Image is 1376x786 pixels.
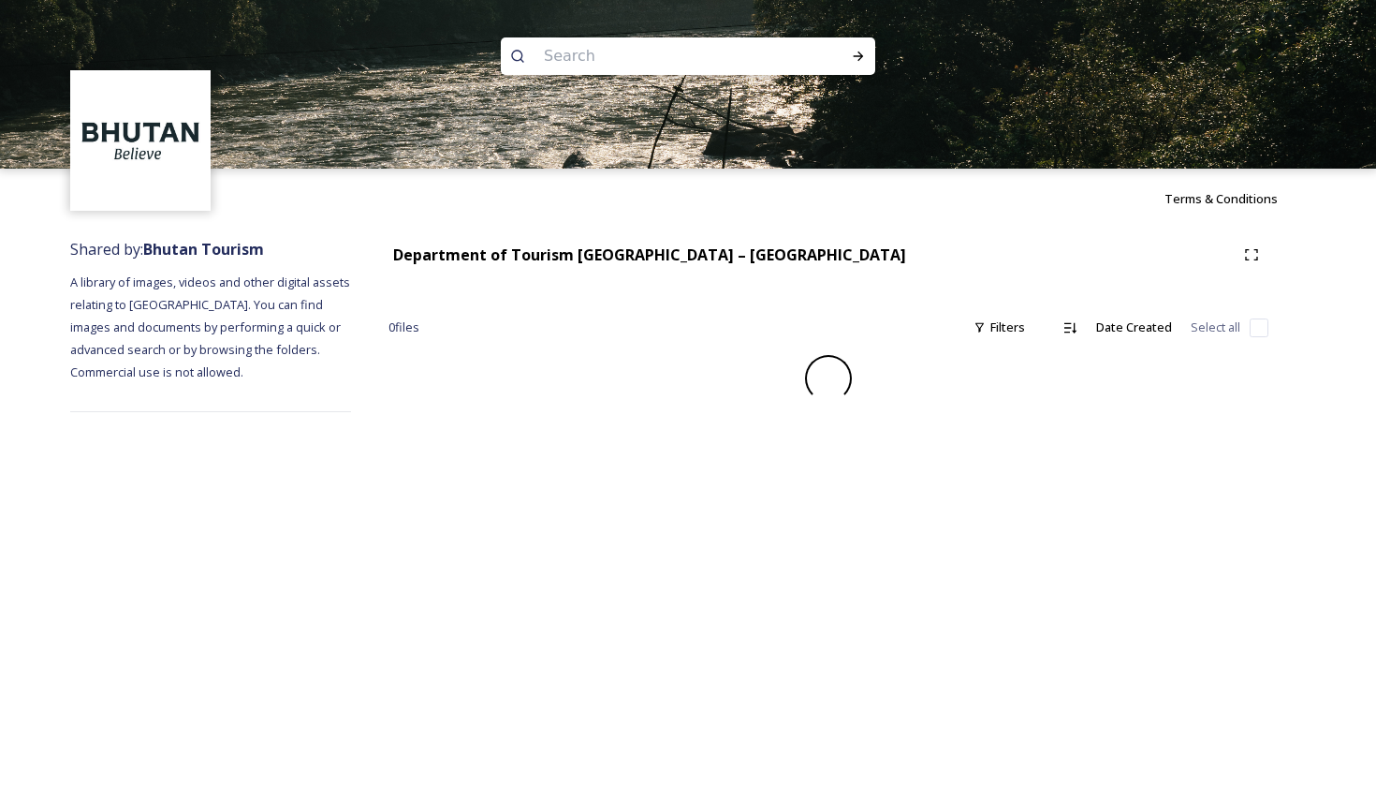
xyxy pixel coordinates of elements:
[143,239,264,260] strong: Bhutan Tourism
[1087,309,1181,346] div: Date Created
[70,274,353,380] span: A library of images, videos and other digital assets relating to [GEOGRAPHIC_DATA]. You can find ...
[393,245,906,265] strong: Department of Tourism [GEOGRAPHIC_DATA] – [GEOGRAPHIC_DATA]
[70,239,264,260] span: Shared by:
[388,319,419,336] span: 0 file s
[1164,190,1278,207] span: Terms & Conditions
[1191,319,1240,336] span: Select all
[964,309,1034,346] div: Filters
[534,36,791,77] input: Search
[1164,187,1306,210] a: Terms & Conditions
[73,73,209,209] img: BT_Logo_BB_Lockup_CMYK_High%2520Res.jpg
